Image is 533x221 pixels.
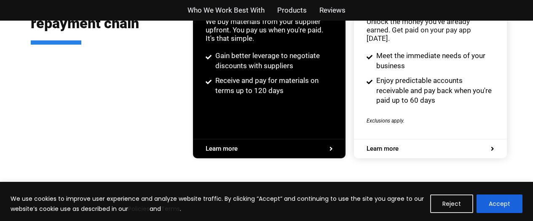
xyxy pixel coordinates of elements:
a: Policies [128,205,150,213]
button: Accept [477,194,522,213]
button: Reject [430,194,473,213]
span: Enjoy predictable accounts receivable and pay back when you're paid up to 60 days [374,76,494,106]
p: We use cookies to improve user experience and analyze website traffic. By clicking “Accept” and c... [11,194,424,214]
span: Exclusions apply. [367,118,404,124]
div: We buy materials from your supplier upfront. You pay us when you're paid. It's that simple. [206,17,333,43]
span: Learn more [206,146,238,152]
div: Unlock the money you've already earned. Get paid on your pay app [DATE]. [367,17,494,43]
span: Meet the immediate needs of your business [374,51,494,71]
a: Who We Work Best With [187,4,265,16]
a: Products [277,4,307,16]
span: Learn more [367,146,399,152]
a: Learn more [206,146,333,152]
span: Gain better leverage to negotiate discounts with suppliers [213,51,333,71]
a: Learn more [367,146,494,152]
a: Terms [161,205,180,213]
span: Receive and pay for materials on terms up to 120 days [213,76,333,96]
a: Reviews [319,4,346,16]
